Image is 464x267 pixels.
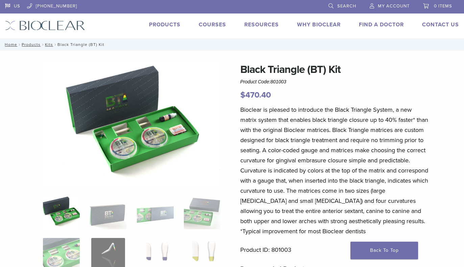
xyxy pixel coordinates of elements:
img: Black Triangle (BT) Kit - Image 2 [90,195,127,229]
p: Product ID: 801003 [240,245,430,255]
img: Black Triangle (BT) Kit - Image 4 [184,195,221,229]
p: Bioclear is pleased to introduce the Black Triangle System, a new matrix system that enables blac... [240,105,430,236]
span: Product Code: [240,79,286,84]
h1: Black Triangle (BT) Kit [240,61,430,78]
a: Find A Doctor [359,21,404,28]
span: 801003 [270,79,286,84]
span: / [17,43,22,46]
span: Search [337,3,356,9]
span: / [41,43,45,46]
span: / [53,43,57,46]
a: Back To Top [350,242,418,259]
bdi: 470.40 [240,90,271,100]
img: Black Triangle (BT) Kit - Image 3 [137,195,174,229]
a: Resources [244,21,279,28]
img: Intro Black Triangle Kit-6 - Copy [43,61,221,187]
a: Contact Us [422,21,459,28]
span: 0 items [434,3,452,9]
img: Intro-Black-Triangle-Kit-6-Copy-e1548792917662-324x324.jpg [43,195,80,229]
span: $ [240,90,245,100]
a: Products [149,21,180,28]
span: My Account [378,3,410,9]
img: Bioclear [5,21,85,30]
a: Kits [45,42,53,47]
a: Why Bioclear [297,21,341,28]
a: Courses [199,21,226,28]
a: Home [3,42,17,47]
a: Products [22,42,41,47]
